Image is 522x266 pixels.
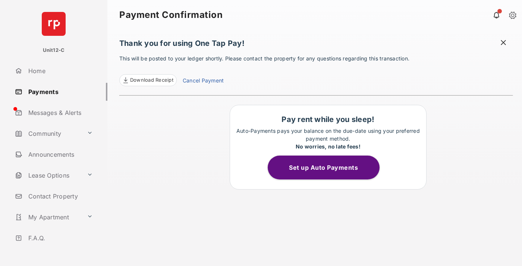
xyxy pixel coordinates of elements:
a: Announcements [12,145,107,163]
a: My Apartment [12,208,84,226]
h1: Thank you for using One Tap Pay! [119,39,513,51]
h1: Pay rent while you sleep! [234,115,422,124]
button: Set up Auto Payments [268,156,380,179]
a: Contact Property [12,187,107,205]
a: Cancel Payment [183,76,224,86]
a: Set up Auto Payments [268,164,389,171]
a: Messages & Alerts [12,104,107,122]
a: Payments [12,83,107,101]
p: Unit12-C [43,47,65,54]
img: svg+xml;base64,PHN2ZyB4bWxucz0iaHR0cDovL3d3dy53My5vcmcvMjAwMC9zdmciIHdpZHRoPSI2NCIgaGVpZ2h0PSI2NC... [42,12,66,36]
p: Auto-Payments pays your balance on the due-date using your preferred payment method. [234,127,422,150]
p: This will be posted to your ledger shortly. Please contact the property for any questions regardi... [119,54,513,86]
a: Download Receipt [119,74,177,86]
span: Download Receipt [130,76,173,84]
a: Lease Options [12,166,84,184]
a: Community [12,125,84,143]
a: Home [12,62,107,80]
a: F.A.Q. [12,229,107,247]
strong: Payment Confirmation [119,10,223,19]
div: No worries, no late fees! [234,143,422,150]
